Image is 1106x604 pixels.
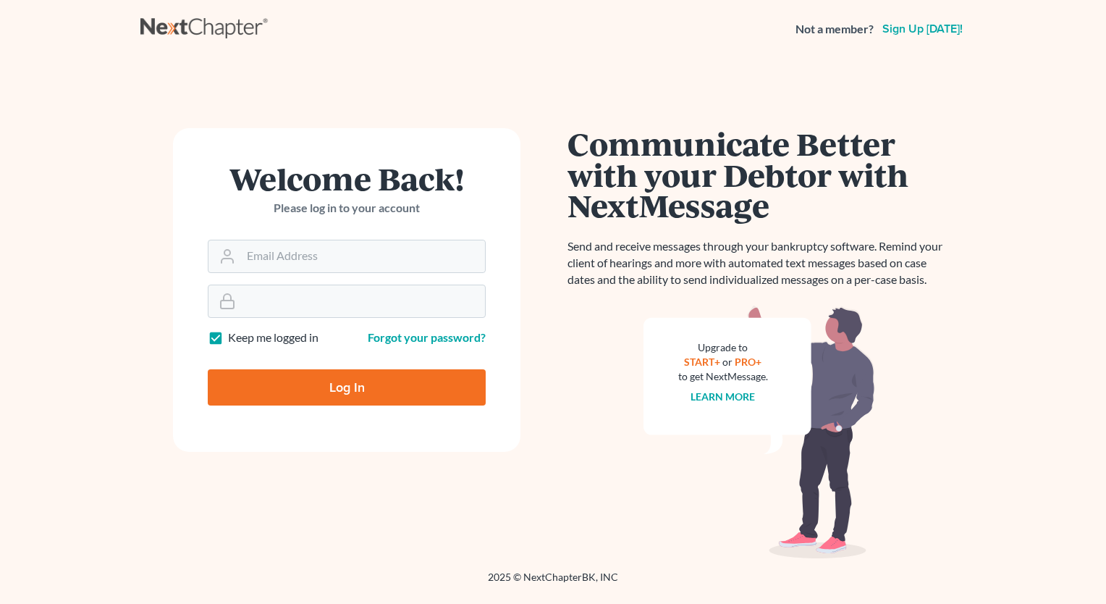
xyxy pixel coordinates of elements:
img: nextmessage_bg-59042aed3d76b12b5cd301f8e5b87938c9018125f34e5fa2b7a6b67550977c72.svg [643,306,875,559]
h1: Communicate Better with your Debtor with NextMessage [567,128,951,221]
span: or [723,356,733,368]
strong: Not a member? [795,21,874,38]
a: Forgot your password? [368,330,486,344]
h1: Welcome Back! [208,163,486,194]
a: Sign up [DATE]! [879,23,966,35]
div: 2025 © NextChapterBK, INC [140,570,966,596]
div: Upgrade to [678,340,768,355]
p: Send and receive messages through your bankruptcy software. Remind your client of hearings and mo... [567,238,951,288]
div: to get NextMessage. [678,369,768,384]
label: Keep me logged in [228,330,318,346]
a: START+ [685,356,721,368]
a: Learn more [691,390,756,403]
p: Please log in to your account [208,200,486,217]
input: Log In [208,369,486,406]
input: Email Address [241,240,485,272]
a: PRO+ [735,356,762,368]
